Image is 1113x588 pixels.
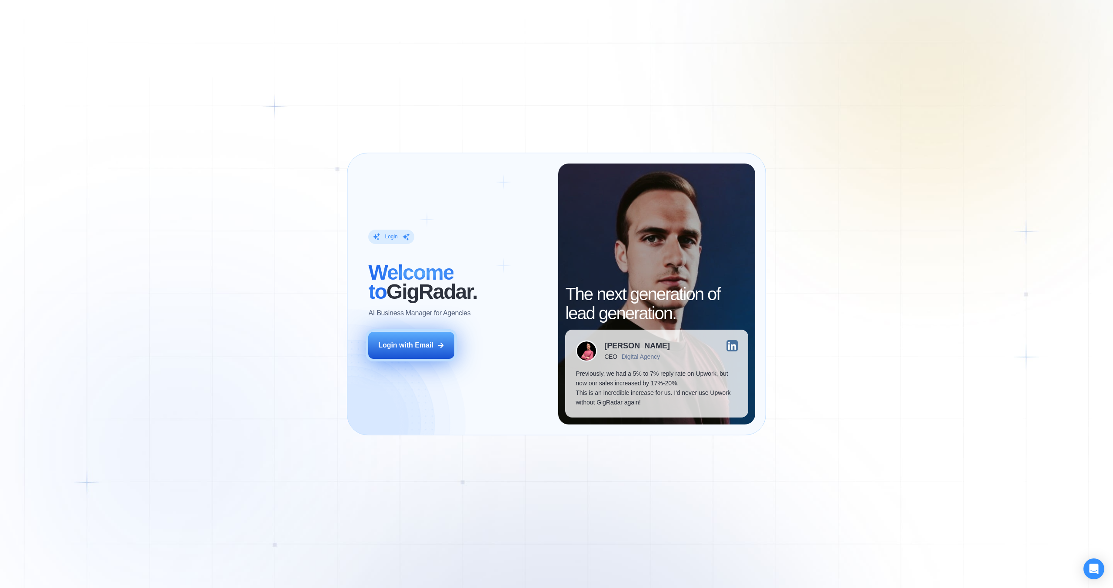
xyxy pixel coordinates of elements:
div: Open Intercom Messenger [1083,558,1104,579]
div: Login with Email [378,341,433,350]
h2: The next generation of lead generation. [565,284,748,323]
div: Digital Agency [622,353,660,360]
h2: ‍ GigRadar. [368,263,548,301]
div: CEO [604,353,617,360]
span: Welcome to [368,261,453,303]
div: Login [385,233,397,240]
p: AI Business Manager for Agencies [368,308,470,318]
button: Login with Email [368,332,454,359]
div: [PERSON_NAME] [604,342,670,350]
p: Previously, we had a 5% to 7% reply rate on Upwork, but now our sales increased by 17%-20%. This ... [576,369,737,407]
